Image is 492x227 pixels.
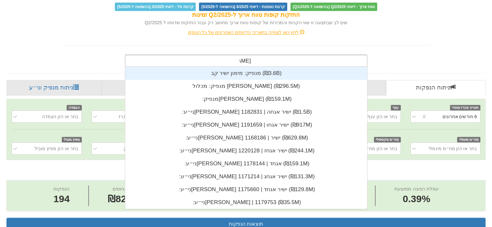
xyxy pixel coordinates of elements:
a: פרופיל משקיע [102,80,199,96]
div: ני״ע: ‏[PERSON_NAME] ישיר אגחה | 1182831 ‎(₪1.5B)‎ [125,106,367,119]
h3: תוצאות הנפקות [12,221,480,227]
h2: ניתוח הנפקות - 6 חודשים אחרונים [6,166,486,177]
div: ני״ע: ‏[PERSON_NAME] ישיר אגחד | 1175660 ‎(₪129.8M)‎ [125,183,367,196]
div: בחר או הזן ענף [367,113,397,120]
span: מפיץ מוביל [62,137,82,142]
a: ניתוח הנפקות [386,80,486,96]
span: הצמדה [67,105,82,110]
div: מנפיק: ‏מימון ישיר קב ‎(₪3.6B)‎ [125,67,367,80]
div: ני״ע: ‏[PERSON_NAME] ישיר | 1168186 ‎(₪629.8M)‎ [125,131,367,144]
span: הנפקות [53,186,70,191]
div: מנפיק: ‏[PERSON_NAME] ‎(₪159.1M)‎ [125,93,367,106]
div: ני״ע: ‏[PERSON_NAME] | 1179753 ‎(₪35.5M)‎ [125,196,367,209]
span: טווח ארוך - דיווחי Q2/2025 (בהשוואה ל-Q1/2025) [290,3,377,11]
a: ניתוח מנפיק וני״ע [6,80,102,96]
span: עמלת הפצה ממוצעת [394,186,438,191]
div: החזקות קופות טווח ארוך ל-Q2/2025 זמינות [62,11,431,19]
div: grid [125,67,367,209]
div: מנפיק: ‏מכלול [PERSON_NAME] ‎(₪296.5M)‎ [125,80,367,93]
div: ני״ע: ‏[PERSON_NAME] ישיר אגחג | 1171214 ‎(₪131.3M)‎ [125,170,367,183]
span: מח״מ מינמלי [457,137,480,142]
span: ₪82.5B [108,193,141,204]
div: ני״ע: ‏[PERSON_NAME] ישיר אגחז | 1220128 ‎(₪244.1M)‎ [125,144,367,157]
div: בחר או הזן מפיץ מוביל [35,145,78,152]
div: 6 חודשים אחרונים [442,113,477,120]
span: תאריך מכרז מוסדי [450,105,480,110]
span: קרנות נאמנות - דיווחי 6/2025 (בהשוואה ל-5/2025) [199,3,287,11]
div: בחר או הזן סוג מכרז [119,113,158,120]
span: ענף [391,105,401,110]
span: מח״מ מקסימלי [374,137,401,142]
span: 0.39% [394,192,438,206]
div: בחר או הזן מח״מ מקסימלי [344,145,397,152]
span: 194 [53,192,70,206]
div: בחר או הזן מח״מ מינמלי [428,145,477,152]
div: בחר או הזן הצמדה [42,113,78,120]
div: שים לב שבתצוגה זו שווי הקניות והמכירות של קופות טווח ארוך מחושב רק עבור החזקות שדווחו ל Q2/2025 [62,19,431,26]
span: היקף גיוסים [113,186,137,191]
span: קרנות סל - דיווחי 6/2025 (בהשוואה ל-5/2025) [115,3,196,11]
div: בחר או הזן מנפיק [124,145,158,152]
div: ני״ע: ‏[PERSON_NAME] ישיר אגחו | 1191659 ‎(₪917M)‎ [125,119,367,131]
div: לחץ כאן לצפייה בתאריכי הדיווחים האחרונים של כל הגופים [57,29,435,36]
div: ני״ע: ‏[PERSON_NAME] אגחד | 1178144 ‎(₪159.1M)‎ [125,157,367,170]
